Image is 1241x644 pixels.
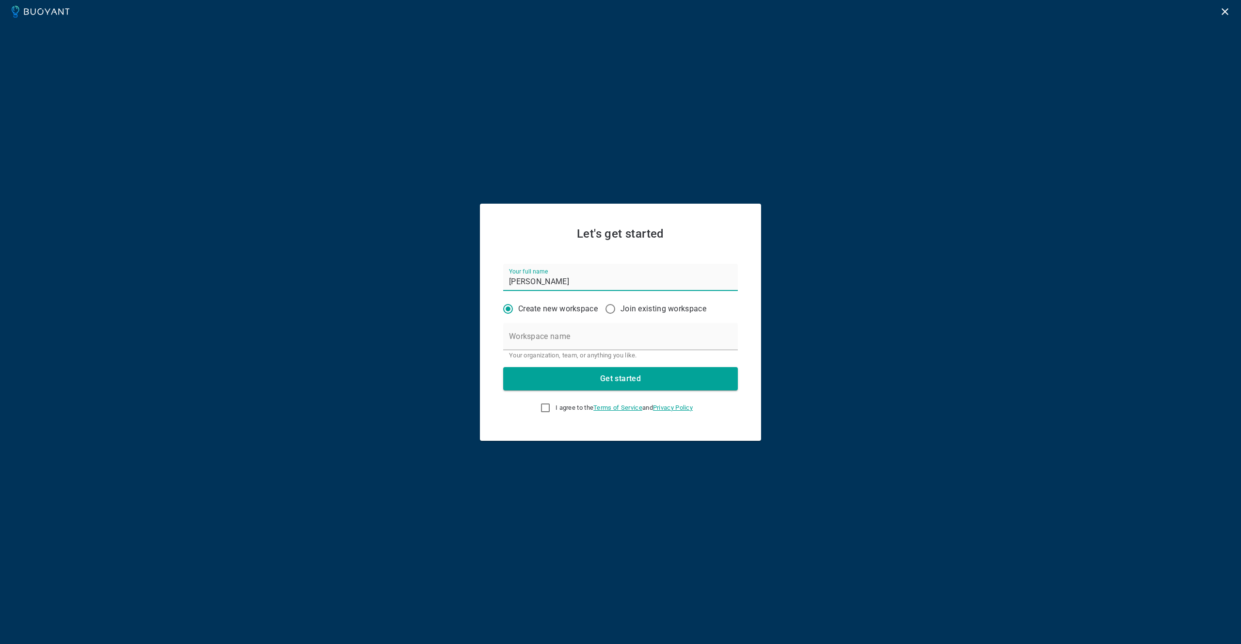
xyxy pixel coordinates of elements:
p: Your organization, team, or anything you like. [509,352,732,359]
h4: Get started [600,374,641,384]
a: Privacy Policy [653,404,693,411]
h2: Let's get started [503,227,738,241]
span: I agree to the and [556,404,693,412]
a: Terms of Service [593,404,642,411]
a: Logout [1217,6,1233,16]
button: Logout [1217,3,1233,20]
p: Create new workspace [518,304,598,314]
label: Your full name [509,267,548,275]
button: Get started [503,367,738,390]
p: Join existing workspace [620,304,706,314]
